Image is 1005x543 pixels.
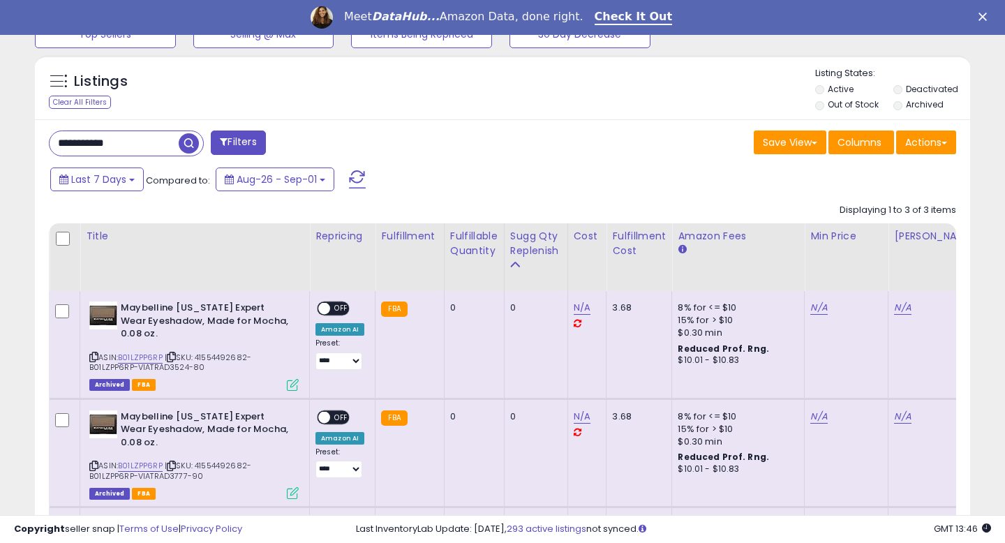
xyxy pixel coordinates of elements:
[14,522,65,535] strong: Copyright
[978,13,992,21] div: Close
[612,410,661,423] div: 3.68
[89,379,130,391] span: Listings that have been deleted from Seller Central
[315,447,364,479] div: Preset:
[50,168,144,191] button: Last 7 Days
[450,229,498,258] div: Fulfillable Quantity
[894,301,911,315] a: N/A
[211,131,265,155] button: Filters
[815,67,971,80] p: Listing States:
[311,6,333,29] img: Profile image for Georgie
[678,327,794,339] div: $0.30 min
[237,172,317,186] span: Aug-26 - Sep-01
[450,302,493,314] div: 0
[828,131,894,154] button: Columns
[89,410,299,498] div: ASIN:
[89,302,299,389] div: ASIN:
[934,522,991,535] span: 2025-09-9 13:46 GMT
[216,168,334,191] button: Aug-26 - Sep-01
[118,460,163,472] a: B01LZPP6RP
[121,302,290,344] b: Maybelline [US_STATE] Expert Wear Eyeshadow, Made for Mocha, 0.08 oz.
[894,229,977,244] div: [PERSON_NAME]
[315,229,369,244] div: Repricing
[678,436,794,448] div: $0.30 min
[612,229,666,258] div: Fulfillment Cost
[574,229,601,244] div: Cost
[810,229,882,244] div: Min Price
[678,244,686,256] small: Amazon Fees.
[89,352,251,373] span: | SKU: 41554492682-B01LZPP6RP-VIATRAD3524-80
[828,98,879,110] label: Out of Stock
[678,410,794,423] div: 8% for <= $10
[678,229,798,244] div: Amazon Fees
[504,223,567,291] th: Please note that this number is a calculation based on your required days of coverage and your ve...
[330,303,352,315] span: OFF
[315,339,364,370] div: Preset:
[906,98,944,110] label: Archived
[330,411,352,423] span: OFF
[612,302,661,314] div: 3.68
[132,379,156,391] span: FBA
[450,410,493,423] div: 0
[121,410,290,453] b: Maybelline [US_STATE] Expert Wear Eyeshadow, Made for Mocha, 0.08 oz.
[574,301,590,315] a: N/A
[678,423,794,436] div: 15% for > $10
[381,229,438,244] div: Fulfillment
[315,323,364,336] div: Amazon AI
[510,410,557,423] div: 0
[381,410,407,426] small: FBA
[678,343,769,355] b: Reduced Prof. Rng.
[896,131,956,154] button: Actions
[49,96,111,109] div: Clear All Filters
[678,355,794,366] div: $10.01 - $10.83
[118,352,163,364] a: B01LZPP6RP
[89,460,251,481] span: | SKU: 41554492682-B01LZPP6RP-VIATRAD3777-90
[510,229,562,258] div: Sugg Qty Replenish
[906,83,958,95] label: Deactivated
[89,488,130,500] span: Listings that have been deleted from Seller Central
[810,301,827,315] a: N/A
[837,135,881,149] span: Columns
[315,432,364,445] div: Amazon AI
[356,523,991,536] div: Last InventoryLab Update: [DATE], not synced.
[89,302,117,329] img: 41f4dr3PC6L._SL40_.jpg
[119,522,179,535] a: Terms of Use
[828,83,854,95] label: Active
[344,10,583,24] div: Meet Amazon Data, done right.
[678,302,794,314] div: 8% for <= $10
[381,302,407,317] small: FBA
[810,410,827,424] a: N/A
[74,72,128,91] h5: Listings
[510,302,557,314] div: 0
[507,522,586,535] a: 293 active listings
[86,229,304,244] div: Title
[595,10,673,25] a: Check It Out
[678,463,794,475] div: $10.01 - $10.83
[678,314,794,327] div: 15% for > $10
[574,410,590,424] a: N/A
[14,523,242,536] div: seller snap | |
[146,174,210,187] span: Compared to:
[89,410,117,438] img: 41f4dr3PC6L._SL40_.jpg
[181,522,242,535] a: Privacy Policy
[894,410,911,424] a: N/A
[678,451,769,463] b: Reduced Prof. Rng.
[840,204,956,217] div: Displaying 1 to 3 of 3 items
[71,172,126,186] span: Last 7 Days
[132,488,156,500] span: FBA
[372,10,440,23] i: DataHub...
[754,131,826,154] button: Save View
